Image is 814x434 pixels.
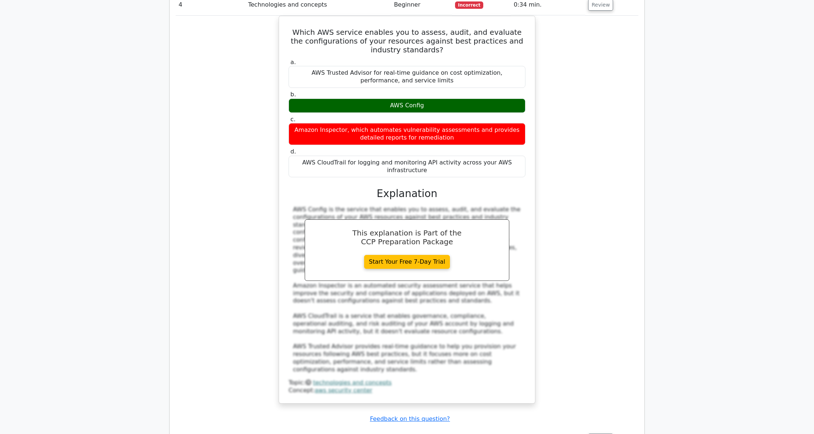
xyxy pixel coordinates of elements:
[315,387,373,394] a: aws security center
[288,28,526,54] h5: Which AWS service enables you to assess, audit, and evaluate the configurations of your resources...
[313,379,392,386] a: technologies and concepts
[289,156,525,178] div: AWS CloudTrail for logging and monitoring API activity across your AWS infrastructure
[290,116,296,123] span: c.
[455,1,483,9] span: Incorrect
[289,99,525,113] div: AWS Config
[290,91,296,98] span: b.
[289,66,525,88] div: AWS Trusted Advisor for real-time guidance on cost optimization, performance, and service limits
[364,255,450,269] a: Start Your Free 7-Day Trial
[289,123,525,145] div: Amazon Inspector, which automates vulnerability assessments and provides detailed reports for rem...
[370,415,450,422] a: Feedback on this question?
[289,379,525,387] div: Topic:
[290,148,296,155] span: d.
[289,387,525,394] div: Concept:
[293,206,521,374] div: AWS Config is the service that enables you to assess, audit, and evaluate the configurations of y...
[290,59,296,66] span: a.
[293,188,521,200] h3: Explanation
